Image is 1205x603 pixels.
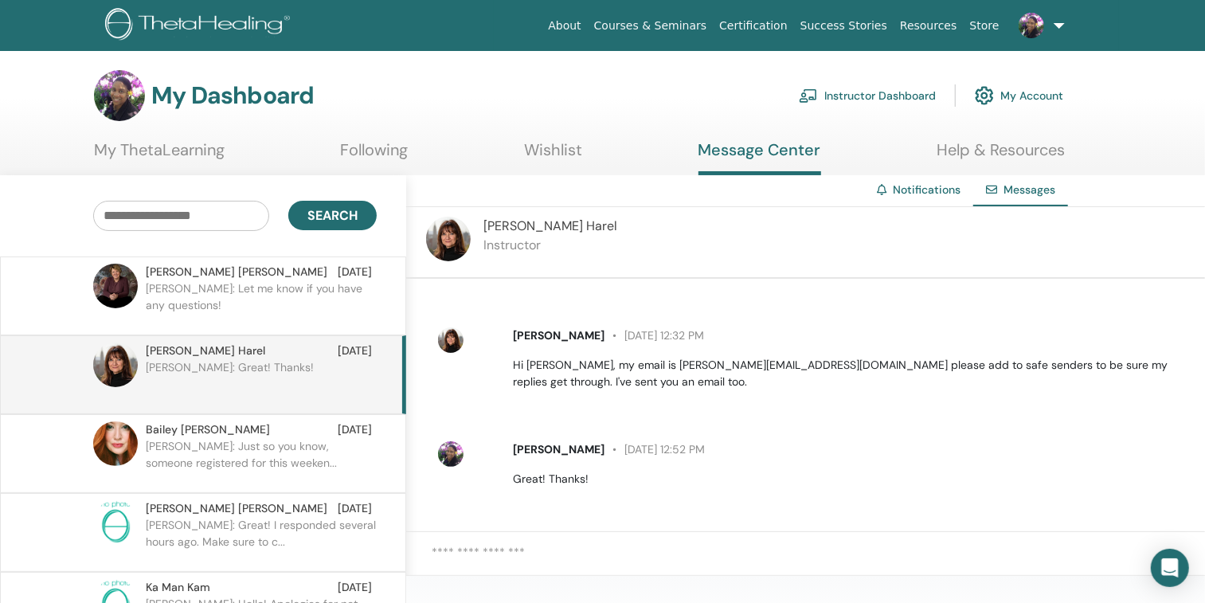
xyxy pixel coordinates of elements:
p: Instructor [483,236,617,255]
span: [DATE] 12:52 PM [605,442,706,456]
img: default.jpg [1019,13,1044,38]
img: default.jpg [438,441,464,467]
a: Store [964,11,1006,41]
img: default.jpg [438,327,464,353]
span: [PERSON_NAME] Harel [146,343,265,359]
span: [PERSON_NAME] [514,442,605,456]
img: default.jpg [93,264,138,308]
a: My Account [975,78,1063,113]
a: Instructor Dashboard [799,78,936,113]
a: Resources [894,11,964,41]
p: [PERSON_NAME]: Just so you know, someone registered for this weeken... [146,438,377,486]
span: [DATE] [338,500,372,517]
a: Wishlist [524,140,582,171]
span: Bailey [PERSON_NAME] [146,421,270,438]
span: Ka Man Kam [146,579,210,596]
a: Courses & Seminars [588,11,714,41]
a: Success Stories [794,11,894,41]
span: [PERSON_NAME] Harel [483,217,617,234]
p: [PERSON_NAME]: Great! Thanks! [146,359,377,407]
div: Open Intercom Messenger [1151,549,1189,587]
span: [DATE] [338,264,372,280]
a: Help & Resources [937,140,1065,171]
a: My ThetaLearning [94,140,225,171]
span: [DATE] 12:32 PM [605,328,705,343]
span: [PERSON_NAME] [514,328,605,343]
p: Hi [PERSON_NAME], my email is [PERSON_NAME][EMAIL_ADDRESS][DOMAIN_NAME] please add to safe sender... [514,357,1187,390]
span: [DATE] [338,579,372,596]
a: Notifications [893,182,960,197]
p: [PERSON_NAME]: Let me know if you have any questions! [146,280,377,328]
img: default.jpg [94,70,145,121]
img: default.jpg [93,421,138,466]
img: chalkboard-teacher.svg [799,88,818,103]
a: Following [341,140,409,171]
span: [PERSON_NAME] [PERSON_NAME] [146,264,327,280]
span: Messages [1004,182,1055,197]
img: cog.svg [975,82,994,109]
span: [DATE] [338,421,372,438]
img: default.jpg [426,217,471,261]
p: Great! Thanks! [514,471,1187,487]
a: Message Center [698,140,821,175]
button: Search [288,201,377,230]
span: [PERSON_NAME] [PERSON_NAME] [146,500,327,517]
h3: My Dashboard [151,81,314,110]
span: [DATE] [338,343,372,359]
span: Search [307,207,358,224]
img: logo.png [105,8,295,44]
p: [PERSON_NAME]: Great! I responded several hours ago. Make sure to c... [146,517,377,565]
img: default.jpg [93,343,138,387]
img: no-photo.png [93,500,138,545]
a: About [542,11,587,41]
a: Certification [713,11,793,41]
